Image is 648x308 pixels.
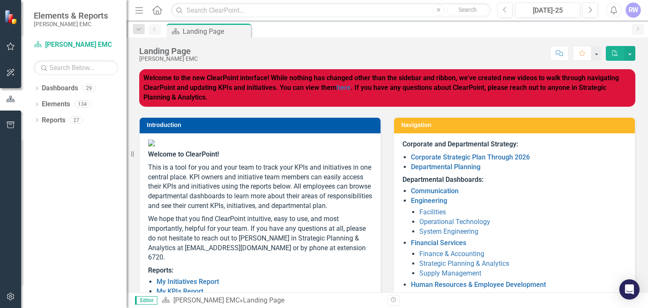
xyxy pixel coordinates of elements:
a: Engineering [411,197,447,205]
input: Search Below... [34,60,118,75]
div: Landing Page [243,296,284,304]
input: Search ClearPoint... [171,3,491,18]
span: Elements & Reports [34,11,108,21]
a: [PERSON_NAME] EMC [34,40,118,50]
div: [PERSON_NAME] EMC [139,56,198,62]
div: Landing Page [139,46,198,56]
div: 29 [82,85,96,92]
button: [DATE]-25 [515,3,580,18]
a: Communication [411,187,459,195]
div: Open Intercom Messenger [619,279,640,300]
a: Dashboards [42,84,78,93]
a: Information Technology [411,292,483,300]
a: [PERSON_NAME] EMC [173,296,240,304]
a: Elements [42,100,70,109]
a: Finance & Accounting [419,250,484,258]
button: Search [447,4,489,16]
a: Departmental Planning [411,163,481,171]
a: Facilities [419,208,446,216]
a: Human Resources & Employee Development [411,281,546,289]
a: here [337,84,351,92]
a: Reports [42,116,65,125]
h3: Navigation [401,122,631,128]
a: Operational Technology [419,218,490,226]
a: Strategic Planning & Analytics [419,259,509,267]
strong: Reports: [148,266,173,274]
a: My KPIs Report [157,287,203,295]
button: RW [626,3,641,18]
img: ClearPoint Strategy [4,10,19,24]
small: [PERSON_NAME] EMC [34,21,108,27]
div: 27 [70,116,83,124]
span: Search [459,6,477,13]
a: System Engineering [419,227,478,235]
a: Corporate Strategic Plan Through 2026 [411,153,530,161]
a: Supply Management [419,269,481,277]
strong: Welcome to the new ClearPoint interface! While nothing has changed other than the sidebar and rib... [143,74,619,101]
div: 134 [74,101,91,108]
a: Financial Services [411,239,466,247]
div: Landing Page [183,26,249,37]
div: » [162,296,381,305]
h3: Introduction [147,122,376,128]
img: Jackson%20EMC%20high_res%20v2.png [148,140,372,146]
div: [DATE]-25 [518,5,577,16]
span: Editor [135,296,157,305]
p: We hope that you find ClearPoint intuitive, easy to use, and most importantly, helpful for your t... [148,213,372,264]
a: My Initiatives Report [157,278,219,286]
span: Welcome to ClearPoint! [148,150,219,158]
strong: Corporate and Departmental Strategy: [402,140,518,148]
span: This is a tool for you and your team to track your KPIs and initiatives in one central place. KPI... [148,163,372,210]
strong: Departmental Dashboards: [402,176,483,184]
